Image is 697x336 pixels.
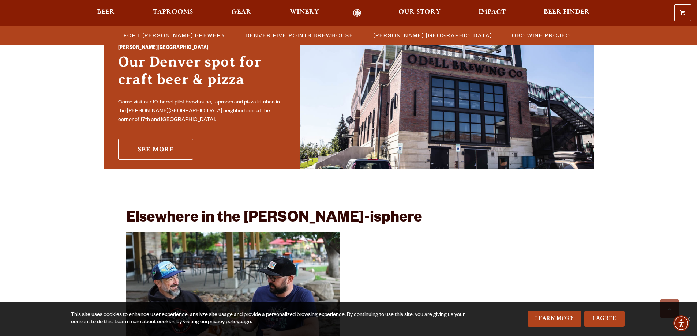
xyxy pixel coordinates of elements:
span: [PERSON_NAME] [GEOGRAPHIC_DATA] [373,30,492,41]
a: Odell Home [344,9,371,17]
a: See More [118,139,193,160]
a: Fort [PERSON_NAME] Brewery [119,30,229,41]
img: Sloan’s Lake Brewhouse' [300,34,594,169]
a: Gear [226,9,256,17]
h2: [PERSON_NAME][GEOGRAPHIC_DATA] [118,44,285,53]
span: Beer Finder [544,9,590,15]
div: This site uses cookies to enhance user experience, analyze site usage and provide a personalized ... [71,312,467,326]
a: Our Story [394,9,445,17]
a: Impact [474,9,510,17]
a: privacy policy [208,320,239,325]
h3: Our Denver spot for craft beer & pizza [118,53,285,95]
span: Fort [PERSON_NAME] Brewery [124,30,226,41]
a: I Agree [584,311,625,327]
span: Winery [290,9,319,15]
a: [PERSON_NAME] [GEOGRAPHIC_DATA] [369,30,496,41]
a: Learn More [528,311,581,327]
span: Beer [97,9,115,15]
span: Denver Five Points Brewhouse [246,30,353,41]
h2: Elsewhere in the [PERSON_NAME]-isphere [126,210,571,228]
span: Gear [231,9,251,15]
p: Come visit our 10-barrel pilot brewhouse, taproom and pizza kitchen in the [PERSON_NAME][GEOGRAPH... [118,98,285,125]
a: Taprooms [148,9,198,17]
span: OBC Wine Project [512,30,574,41]
span: Impact [479,9,506,15]
a: Denver Five Points Brewhouse [241,30,357,41]
div: Accessibility Menu [673,315,689,331]
span: Taprooms [153,9,193,15]
a: Beer Finder [539,9,595,17]
span: Our Story [398,9,441,15]
a: Winery [285,9,324,17]
a: OBC Wine Project [507,30,578,41]
a: Beer [92,9,120,17]
a: Scroll to top [660,299,679,318]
